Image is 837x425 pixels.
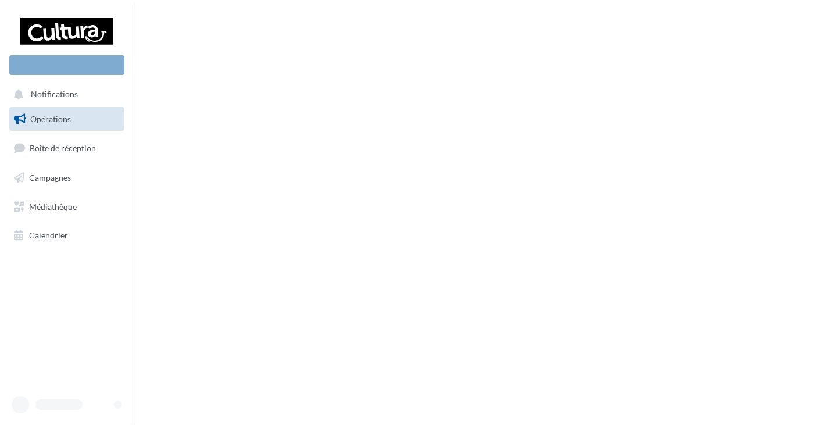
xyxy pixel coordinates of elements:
[9,55,124,75] div: Nouvelle campagne
[7,166,127,190] a: Campagnes
[30,114,71,124] span: Opérations
[7,223,127,248] a: Calendrier
[29,230,68,240] span: Calendrier
[29,173,71,183] span: Campagnes
[29,201,77,211] span: Médiathèque
[7,195,127,219] a: Médiathèque
[7,135,127,160] a: Boîte de réception
[30,143,96,153] span: Boîte de réception
[7,107,127,131] a: Opérations
[31,90,78,99] span: Notifications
